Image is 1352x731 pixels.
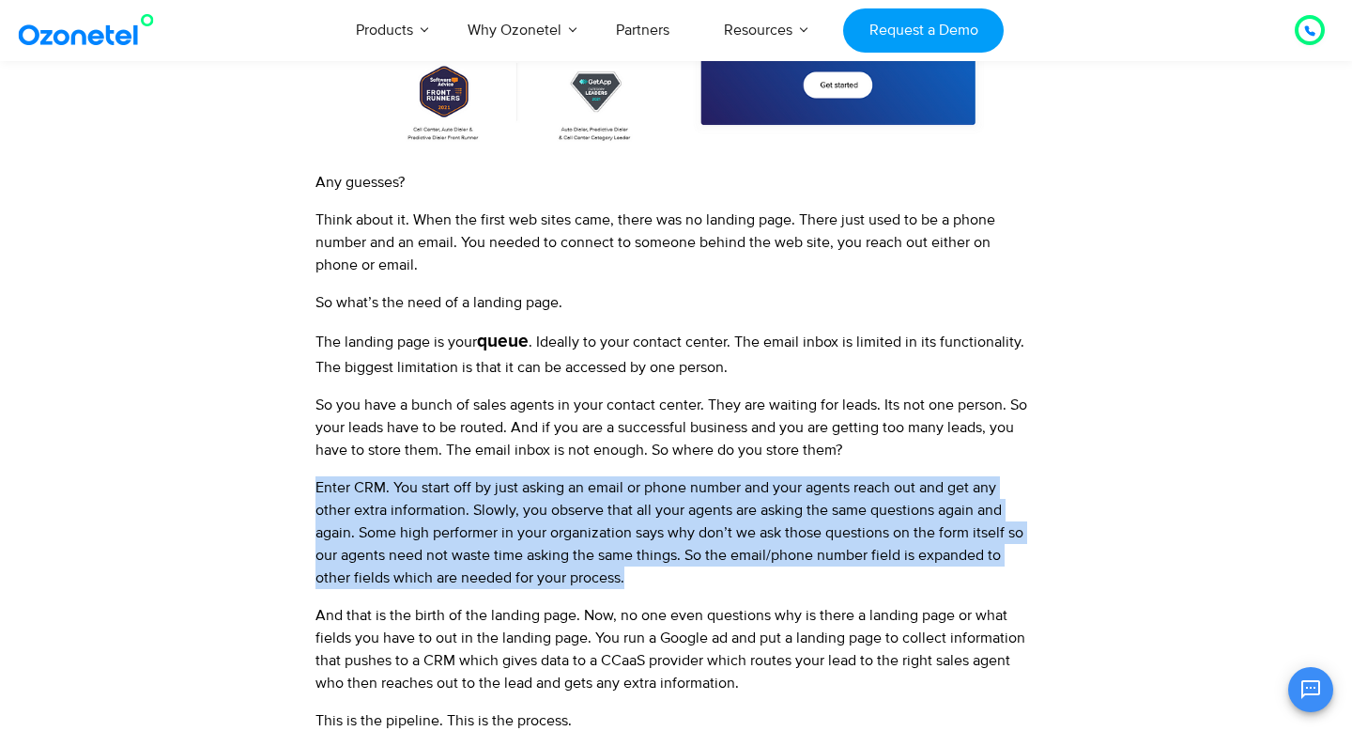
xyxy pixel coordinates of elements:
[315,329,1028,379] p: The landing page is your . Ideally to your contact center. The email inbox is limited in its func...
[315,476,1028,589] p: Enter CRM. You start off by just asking an email or phone number and your agents reach out and ge...
[1288,667,1333,712] button: Open chat
[843,8,1004,53] a: Request a Demo
[315,394,1028,461] p: So you have a bunch of sales agents in your contact center. They are waiting for leads. Its not o...
[315,209,1028,276] p: Think about it. When the first web sites came, there was no landing page. There just used to be a...
[315,171,1028,194] p: Any guesses?
[477,333,529,350] strong: queue
[315,604,1028,694] p: And that is the birth of the landing page. Now, no one even questions why is there a landing page...
[315,291,1028,314] p: So what’s the need of a landing page.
